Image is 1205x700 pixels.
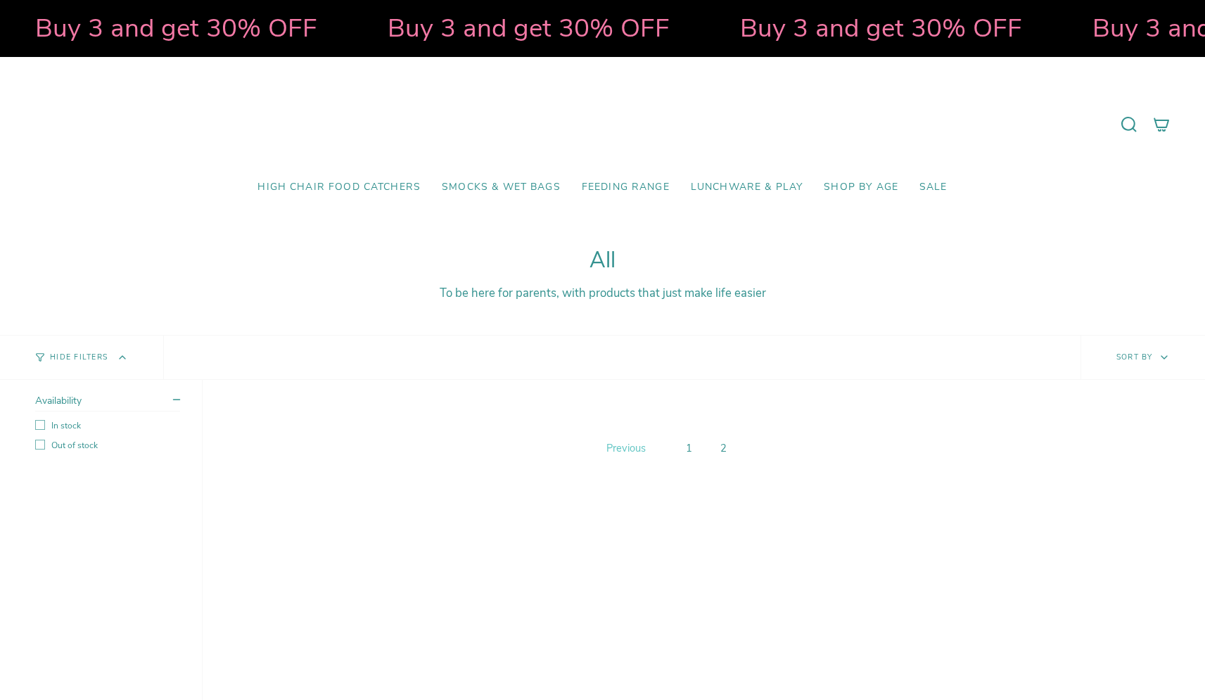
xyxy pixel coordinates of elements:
span: Feeding Range [582,182,670,193]
a: 1 [680,438,698,458]
a: High Chair Food Catchers [247,171,431,204]
a: Smocks & Wet Bags [431,171,571,204]
a: Shop by Age [813,171,909,204]
span: Smocks & Wet Bags [442,182,561,193]
span: Sort by [1116,352,1153,362]
a: SALE [909,171,958,204]
span: Previous [606,441,646,455]
a: Feeding Range [571,171,680,204]
span: Lunchware & Play [691,182,803,193]
a: Previous [603,438,649,459]
strong: Buy 3 and get 30% OFF [738,11,1020,46]
span: Hide Filters [50,354,108,362]
span: SALE [919,182,948,193]
span: High Chair Food Catchers [257,182,421,193]
span: Shop by Age [824,182,898,193]
span: To be here for parents, with products that just make life easier [440,285,766,301]
strong: Buy 3 and get 30% OFF [385,11,668,46]
a: 2 [715,438,732,458]
label: Out of stock [35,440,180,451]
a: Mumma’s Little Helpers [481,78,724,171]
h1: All [35,248,1170,274]
span: Availability [35,394,82,407]
strong: Buy 3 and get 30% OFF [33,11,315,46]
a: Lunchware & Play [680,171,813,204]
summary: Availability [35,394,180,412]
label: In stock [35,420,180,431]
button: Sort by [1080,336,1205,379]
